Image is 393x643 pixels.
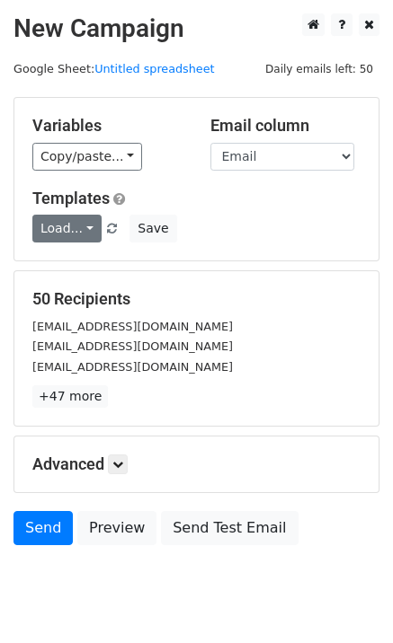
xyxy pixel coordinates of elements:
h5: 50 Recipients [32,289,361,309]
span: Daily emails left: 50 [259,59,380,79]
h2: New Campaign [13,13,380,44]
a: Copy/paste... [32,143,142,171]
a: Load... [32,215,102,242]
iframe: Chat Widget [303,557,393,643]
a: Untitled spreadsheet [94,62,214,75]
small: [EMAIL_ADDRESS][DOMAIN_NAME] [32,320,233,333]
small: Google Sheet: [13,62,215,75]
a: Templates [32,189,110,207]
small: [EMAIL_ADDRESS][DOMAIN_NAME] [32,339,233,353]
h5: Email column [210,116,362,136]
h5: Variables [32,116,183,136]
small: [EMAIL_ADDRESS][DOMAIN_NAME] [32,360,233,374]
a: Send Test Email [161,511,298,545]
a: Preview [77,511,156,545]
a: Send [13,511,73,545]
a: +47 more [32,385,108,408]
button: Save [130,215,176,242]
h5: Advanced [32,454,361,474]
a: Daily emails left: 50 [259,62,380,75]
